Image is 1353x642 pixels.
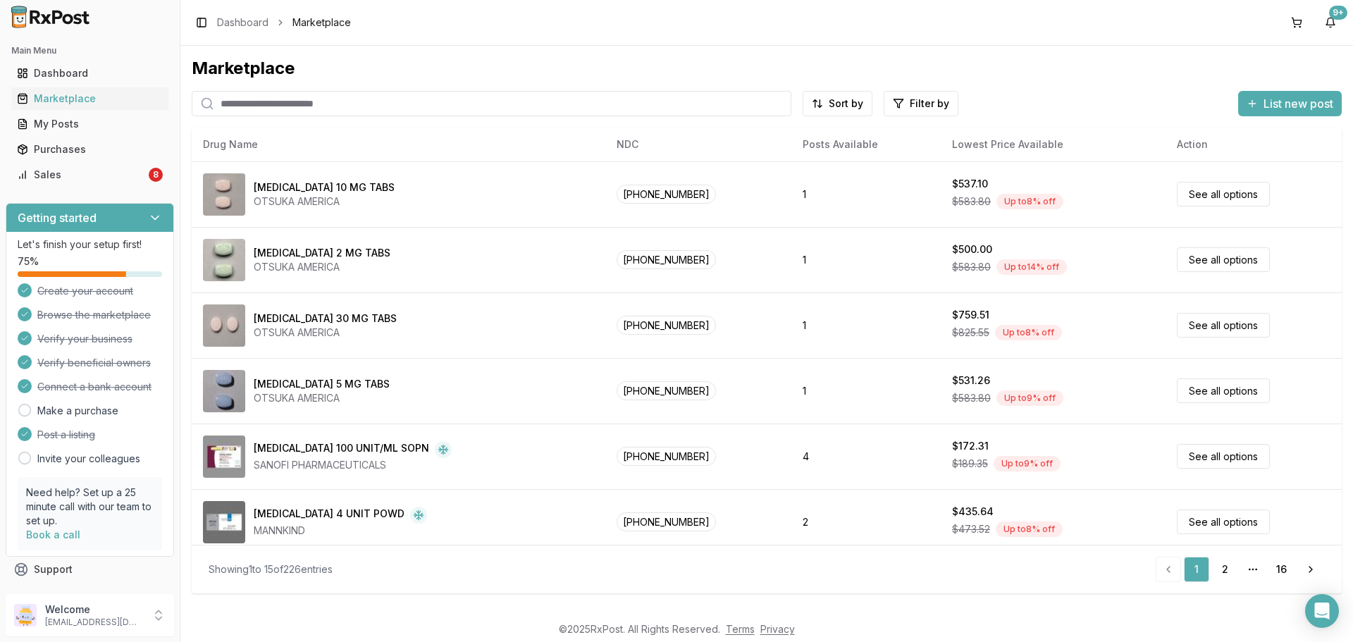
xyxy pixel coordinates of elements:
div: $500.00 [952,242,992,257]
span: Verify your business [37,332,132,346]
a: 2 [1212,557,1237,582]
p: Need help? Set up a 25 minute call with our team to set up. [26,486,154,528]
div: Dashboard [17,66,163,80]
span: $583.80 [952,260,991,274]
button: Marketplace [6,87,174,110]
p: Let's finish your setup first! [18,237,162,252]
a: See all options [1177,313,1270,338]
div: 8 [149,168,163,182]
span: [PHONE_NUMBER] [617,250,716,269]
a: Dashboard [217,16,268,30]
span: Marketplace [292,16,351,30]
span: Filter by [910,97,949,111]
button: Sort by [803,91,872,116]
div: $435.64 [952,505,994,519]
a: Book a call [26,529,80,541]
div: Sales [17,168,146,182]
th: Action [1166,128,1342,161]
img: Abilify 10 MG TABS [203,173,245,216]
span: [PHONE_NUMBER] [617,381,716,400]
span: [PHONE_NUMBER] [617,316,716,335]
nav: breadcrumb [217,16,351,30]
div: SANOFI PHARMACEUTICALS [254,458,452,472]
a: See all options [1177,444,1270,469]
th: NDC [605,128,791,161]
div: [MEDICAL_DATA] 30 MG TABS [254,311,397,326]
div: [MEDICAL_DATA] 100 UNIT/ML SOPN [254,441,429,458]
span: $825.55 [952,326,989,340]
span: Post a listing [37,428,95,442]
div: My Posts [17,117,163,131]
div: OTSUKA AMERICA [254,260,390,274]
nav: pagination [1156,557,1325,582]
button: Sales8 [6,163,174,186]
a: Dashboard [11,61,168,86]
button: Feedback [6,582,174,607]
div: $172.31 [952,439,989,453]
div: Purchases [17,142,163,156]
a: See all options [1177,247,1270,272]
img: Abilify 5 MG TABS [203,370,245,412]
button: List new post [1238,91,1342,116]
span: Create your account [37,284,133,298]
img: Abilify 2 MG TABS [203,239,245,281]
td: 2 [791,489,941,555]
button: Purchases [6,138,174,161]
span: $473.52 [952,522,990,536]
div: Marketplace [192,57,1342,80]
div: OTSUKA AMERICA [254,326,397,340]
a: 16 [1268,557,1294,582]
button: 9+ [1319,11,1342,34]
span: [PHONE_NUMBER] [617,447,716,466]
div: 9+ [1329,6,1347,20]
th: Posts Available [791,128,941,161]
div: OTSUKA AMERICA [254,195,395,209]
div: Up to 14 % off [996,259,1067,275]
a: Sales8 [11,162,168,187]
div: $531.26 [952,374,990,388]
td: 1 [791,227,941,292]
span: Feedback [34,588,82,602]
img: Afrezza 4 UNIT POWD [203,501,245,543]
td: 1 [791,161,941,227]
span: [PHONE_NUMBER] [617,512,716,531]
span: List new post [1264,95,1333,112]
div: [MEDICAL_DATA] 5 MG TABS [254,377,390,391]
a: Marketplace [11,86,168,111]
div: OTSUKA AMERICA [254,391,390,405]
span: Sort by [829,97,863,111]
a: Terms [726,623,755,635]
p: Welcome [45,603,143,617]
a: List new post [1238,98,1342,112]
h2: Main Menu [11,45,168,56]
span: Connect a bank account [37,380,152,394]
div: Open Intercom Messenger [1305,594,1339,628]
a: Invite your colleagues [37,452,140,466]
a: See all options [1177,378,1270,403]
a: My Posts [11,111,168,137]
a: See all options [1177,510,1270,534]
a: Make a purchase [37,404,118,418]
th: Drug Name [192,128,605,161]
img: User avatar [14,604,37,626]
div: Up to 9 % off [994,456,1061,471]
div: [MEDICAL_DATA] 4 UNIT POWD [254,507,404,524]
a: Privacy [760,623,795,635]
button: Dashboard [6,62,174,85]
span: $189.35 [952,457,988,471]
h3: Getting started [18,209,97,226]
a: Go to next page [1297,557,1325,582]
td: 1 [791,292,941,358]
span: [PHONE_NUMBER] [617,185,716,204]
img: Admelog SoloStar 100 UNIT/ML SOPN [203,436,245,478]
td: 4 [791,424,941,489]
div: Marketplace [17,92,163,106]
img: RxPost Logo [6,6,96,28]
td: 1 [791,358,941,424]
div: Up to 8 % off [996,521,1063,537]
div: $759.51 [952,308,989,322]
a: 1 [1184,557,1209,582]
div: $537.10 [952,177,988,191]
button: Support [6,557,174,582]
span: $583.80 [952,195,991,209]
